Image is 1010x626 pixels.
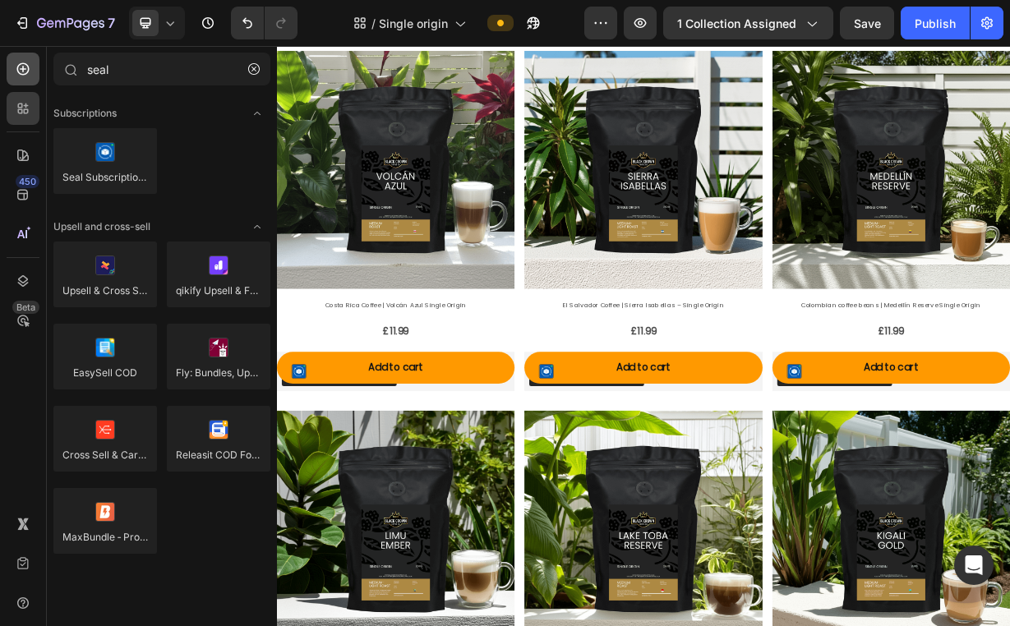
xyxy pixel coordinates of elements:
[244,100,270,127] span: Toggle open
[53,219,150,234] span: Upsell and cross-sell
[840,7,894,39] button: Save
[666,340,986,358] h2: Colombian coffee beans | Medellín Reserve Single Origin
[379,15,448,32] span: Single origin
[333,371,653,398] div: £11.99
[16,175,39,188] div: 450
[677,15,796,32] span: 1 collection assigned
[686,428,706,448] img: SealSubscriptions.png
[663,7,833,39] button: 1 collection assigned
[353,428,372,448] img: SealSubscriptions.png
[789,421,863,445] div: Add to cart
[244,214,270,240] span: Toggle open
[277,46,1010,626] iframe: Design area
[954,545,994,585] div: Open Intercom Messenger
[456,421,530,445] div: Add to cart
[915,15,956,32] div: Publish
[666,412,986,455] button: Add to cart
[7,7,122,39] button: 7
[12,301,39,314] div: Beta
[231,7,297,39] div: Undo/Redo
[333,340,653,358] h2: El Salvador Coffee | Sierra Isabellas – Single Origin
[53,106,117,121] span: Subscriptions
[333,412,653,455] button: Add to cart
[666,371,986,398] div: £11.99
[53,579,130,594] span: Product reviews
[666,7,986,326] a: Colombian coffee beans | Medellín Reserve Single Origin
[901,7,970,39] button: Publish
[854,16,881,30] span: Save
[666,7,986,326] img: 250g Colombian coffee beans | Medellín Reserve Single Origin
[108,13,115,33] p: 7
[371,15,376,32] span: /
[53,53,270,85] input: Search Shopify Apps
